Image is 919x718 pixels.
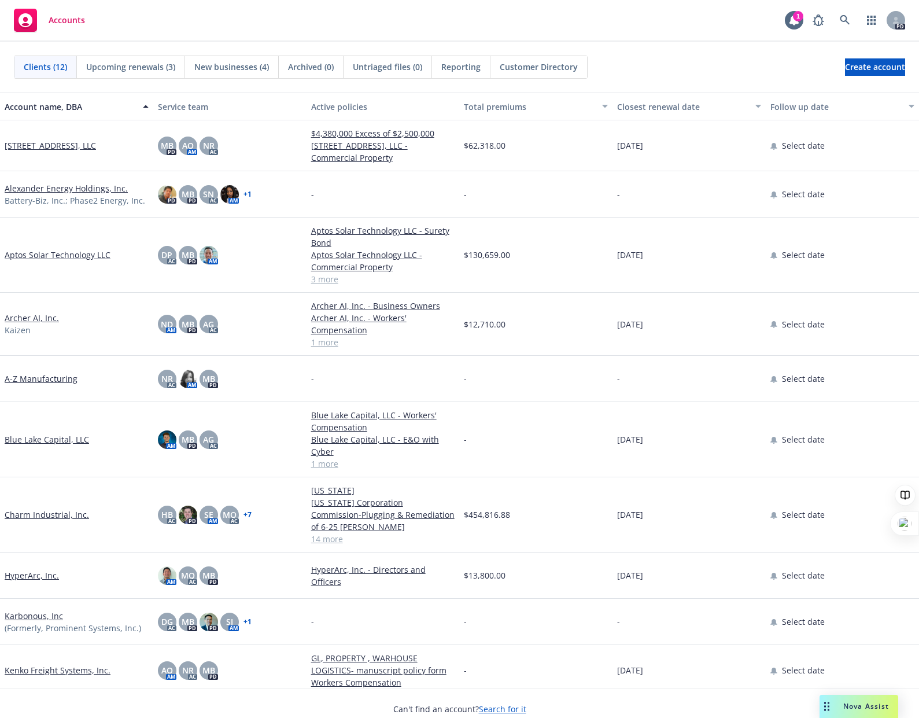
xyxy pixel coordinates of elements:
[479,704,526,715] a: Search for it
[161,373,173,385] span: NR
[782,188,825,200] span: Select date
[5,324,31,336] span: Kaizen
[311,300,455,312] a: Archer AI, Inc. - Business Owners
[464,616,467,628] span: -
[617,509,643,521] span: [DATE]
[181,569,195,581] span: MQ
[311,373,314,385] span: -
[194,61,269,73] span: New businesses (4)
[202,664,215,676] span: MB
[202,373,215,385] span: MB
[5,373,77,385] a: A-Z Manufacturing
[243,618,252,625] a: + 1
[845,58,905,76] a: Create account
[393,703,526,715] span: Can't find an account?
[5,249,110,261] a: Aptos Solar Technology LLC
[203,433,214,445] span: AG
[617,318,643,330] span: [DATE]
[782,569,825,581] span: Select date
[182,433,194,445] span: MB
[86,61,175,73] span: Upcoming renewals (3)
[782,509,825,521] span: Select date
[161,664,173,676] span: AO
[202,569,215,581] span: MB
[464,249,510,261] span: $130,659.00
[311,312,455,336] a: Archer AI, Inc. - Workers' Compensation
[182,616,194,628] span: MB
[782,318,825,330] span: Select date
[782,139,825,152] span: Select date
[226,616,233,628] span: SJ
[5,509,89,521] a: Charm Industrial, Inc.
[311,496,455,533] a: [US_STATE] Corporation Commission-Plugging & Remediation of 6-25 [PERSON_NAME]
[782,249,825,261] span: Select date
[843,701,889,711] span: Nova Assist
[770,101,902,113] div: Follow up date
[311,652,455,676] a: GL, PROPERTY , WARHOUSE LOGISTICS- manuscript policy form
[179,370,197,388] img: photo
[820,695,898,718] button: Nova Assist
[161,509,173,521] span: HB
[464,101,595,113] div: Total premiums
[203,318,214,330] span: AG
[161,318,173,330] span: ND
[353,61,422,73] span: Untriaged files (0)
[464,433,467,445] span: -
[617,433,643,445] span: [DATE]
[766,93,919,120] button: Follow up date
[311,433,455,458] a: Blue Lake Capital, LLC - E&O with Cyber
[311,188,314,200] span: -
[307,93,460,120] button: Active policies
[182,139,194,152] span: AO
[24,61,67,73] span: Clients (12)
[820,695,834,718] div: Drag to move
[5,610,63,622] a: Karbonous, Inc
[617,616,620,628] span: -
[617,664,643,676] span: [DATE]
[5,569,59,581] a: HyperArc, Inc.
[203,139,215,152] span: NR
[182,249,194,261] span: MB
[612,93,766,120] button: Closest renewal date
[782,433,825,445] span: Select date
[441,61,481,73] span: Reporting
[161,249,172,261] span: DP
[860,9,883,32] a: Switch app
[182,318,194,330] span: MB
[782,373,825,385] span: Select date
[288,61,334,73] span: Archived (0)
[782,664,825,676] span: Select date
[617,249,643,261] span: [DATE]
[459,93,612,120] button: Total premiums
[782,616,825,628] span: Select date
[617,101,748,113] div: Closest renewal date
[9,4,90,36] a: Accounts
[311,458,455,470] a: 1 more
[182,188,194,200] span: MB
[182,664,194,676] span: NR
[617,139,643,152] span: [DATE]
[311,127,455,139] a: $4,380,000 Excess of $2,500,000
[464,373,467,385] span: -
[311,249,455,273] a: Aptos Solar Technology LLC - Commercial Property
[243,191,252,198] a: + 1
[5,182,128,194] a: Alexander Energy Holdings, Inc.
[464,318,505,330] span: $12,710.00
[203,188,214,200] span: SN
[464,664,467,676] span: -
[617,569,643,581] span: [DATE]
[311,484,455,496] a: [US_STATE]
[158,101,302,113] div: Service team
[161,616,173,628] span: DG
[5,433,89,445] a: Blue Lake Capital, LLC
[617,188,620,200] span: -
[5,139,96,152] a: [STREET_ADDRESS], LLC
[223,509,237,521] span: MQ
[311,533,455,545] a: 14 more
[161,139,174,152] span: MB
[311,564,455,588] a: HyperArc, Inc. - Directors and Officers
[200,246,218,264] img: photo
